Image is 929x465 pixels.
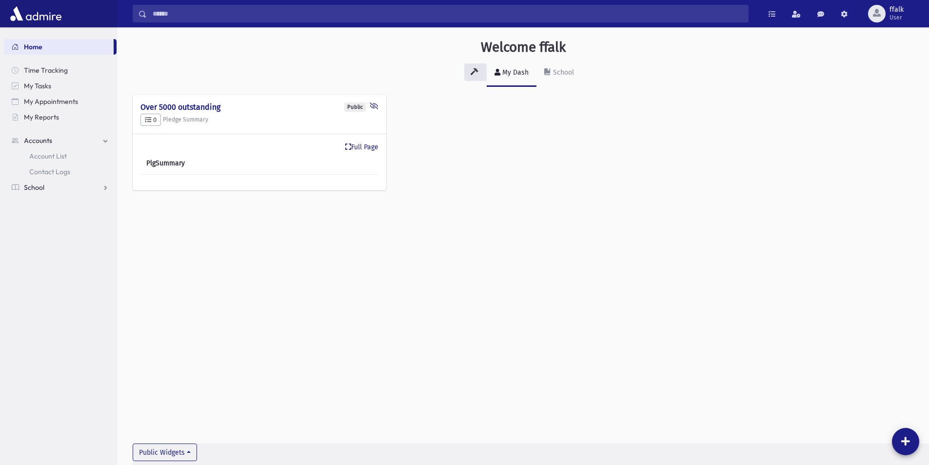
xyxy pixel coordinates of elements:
[536,60,582,87] a: School
[24,42,42,51] span: Home
[4,62,117,78] a: Time Tracking
[140,102,378,112] h4: Over 5000 outstanding
[344,102,366,112] div: Public
[4,39,114,55] a: Home
[24,183,44,192] span: School
[500,68,529,77] div: My Dash
[24,113,59,121] span: My Reports
[4,180,117,195] a: School
[29,167,70,176] span: Contact Logs
[481,39,566,56] h3: Welcome ffalk
[140,152,264,175] th: PlgSummary
[4,94,117,109] a: My Appointments
[140,114,161,126] button: 0
[24,136,52,145] span: Accounts
[24,81,51,90] span: My Tasks
[24,97,78,106] span: My Appointments
[29,152,67,161] span: Account List
[889,14,904,21] span: User
[345,142,378,152] a: Full Page
[140,114,378,126] h5: Pledge Summary
[24,66,68,75] span: Time Tracking
[4,148,117,164] a: Account List
[8,4,64,23] img: AdmirePro
[487,60,536,87] a: My Dash
[4,133,117,148] a: Accounts
[4,109,117,125] a: My Reports
[145,116,157,123] span: 0
[133,444,197,461] button: Public Widgets
[147,5,748,22] input: Search
[4,78,117,94] a: My Tasks
[551,68,574,77] div: School
[889,6,904,14] span: ffalk
[4,164,117,180] a: Contact Logs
